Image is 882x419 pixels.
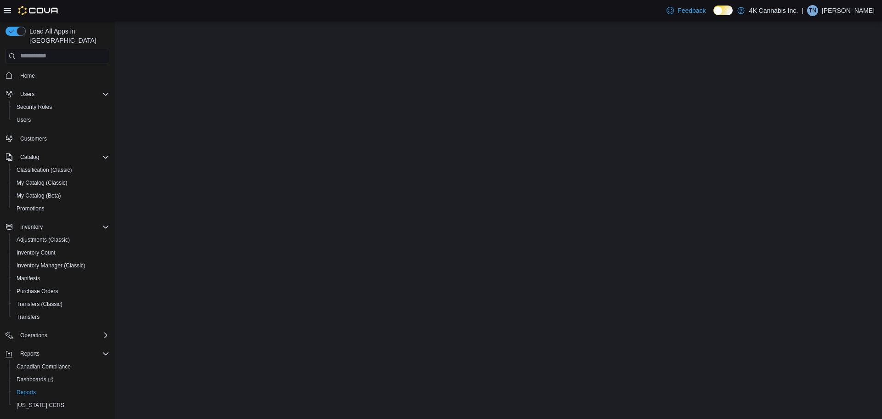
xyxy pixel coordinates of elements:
[9,246,113,259] button: Inventory Count
[13,374,57,385] a: Dashboards
[13,311,109,323] span: Transfers
[807,5,818,16] div: Tomas Nunez
[20,135,47,142] span: Customers
[17,300,62,308] span: Transfers (Classic)
[13,114,109,125] span: Users
[17,402,64,409] span: [US_STATE] CCRS
[17,363,71,370] span: Canadian Compliance
[2,88,113,101] button: Users
[17,288,58,295] span: Purchase Orders
[9,176,113,189] button: My Catalog (Classic)
[17,116,31,124] span: Users
[13,361,109,372] span: Canadian Compliance
[13,190,109,201] span: My Catalog (Beta)
[13,299,109,310] span: Transfers (Classic)
[13,374,109,385] span: Dashboards
[17,70,109,81] span: Home
[13,311,43,323] a: Transfers
[13,234,109,245] span: Adjustments (Classic)
[13,177,109,188] span: My Catalog (Classic)
[17,152,43,163] button: Catalog
[663,1,709,20] a: Feedback
[678,6,706,15] span: Feedback
[9,202,113,215] button: Promotions
[17,133,51,144] a: Customers
[9,164,113,176] button: Classification (Classic)
[9,311,113,323] button: Transfers
[17,103,52,111] span: Security Roles
[9,373,113,386] a: Dashboards
[802,5,803,16] p: |
[17,348,43,359] button: Reports
[17,249,56,256] span: Inventory Count
[9,386,113,399] button: Reports
[2,221,113,233] button: Inventory
[13,177,71,188] a: My Catalog (Classic)
[17,192,61,199] span: My Catalog (Beta)
[713,6,733,15] input: Dark Mode
[9,399,113,412] button: [US_STATE] CCRS
[17,89,38,100] button: Users
[2,151,113,164] button: Catalog
[9,189,113,202] button: My Catalog (Beta)
[713,15,714,16] span: Dark Mode
[13,203,109,214] span: Promotions
[17,262,85,269] span: Inventory Manager (Classic)
[17,205,45,212] span: Promotions
[13,286,62,297] a: Purchase Orders
[17,236,70,243] span: Adjustments (Classic)
[13,273,109,284] span: Manifests
[17,313,40,321] span: Transfers
[13,190,65,201] a: My Catalog (Beta)
[13,361,74,372] a: Canadian Compliance
[26,27,109,45] span: Load All Apps in [GEOGRAPHIC_DATA]
[17,330,51,341] button: Operations
[17,376,53,383] span: Dashboards
[13,299,66,310] a: Transfers (Classic)
[9,101,113,113] button: Security Roles
[13,273,44,284] a: Manifests
[2,347,113,360] button: Reports
[17,179,68,187] span: My Catalog (Classic)
[13,102,109,113] span: Security Roles
[13,286,109,297] span: Purchase Orders
[9,259,113,272] button: Inventory Manager (Classic)
[17,389,36,396] span: Reports
[20,91,34,98] span: Users
[17,348,109,359] span: Reports
[9,113,113,126] button: Users
[17,330,109,341] span: Operations
[13,387,40,398] a: Reports
[13,387,109,398] span: Reports
[17,152,109,163] span: Catalog
[13,203,48,214] a: Promotions
[13,234,73,245] a: Adjustments (Classic)
[9,298,113,311] button: Transfers (Classic)
[13,164,76,176] a: Classification (Classic)
[809,5,816,16] span: TN
[20,332,47,339] span: Operations
[13,247,59,258] a: Inventory Count
[13,247,109,258] span: Inventory Count
[749,5,798,16] p: 4K Cannabis Inc.
[17,89,109,100] span: Users
[20,350,40,357] span: Reports
[2,69,113,82] button: Home
[2,329,113,342] button: Operations
[17,221,109,232] span: Inventory
[17,275,40,282] span: Manifests
[822,5,875,16] p: [PERSON_NAME]
[17,70,39,81] a: Home
[9,285,113,298] button: Purchase Orders
[13,260,89,271] a: Inventory Manager (Classic)
[13,114,34,125] a: Users
[2,132,113,145] button: Customers
[9,272,113,285] button: Manifests
[13,260,109,271] span: Inventory Manager (Classic)
[9,360,113,373] button: Canadian Compliance
[17,221,46,232] button: Inventory
[18,6,59,15] img: Cova
[20,153,39,161] span: Catalog
[17,133,109,144] span: Customers
[17,166,72,174] span: Classification (Classic)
